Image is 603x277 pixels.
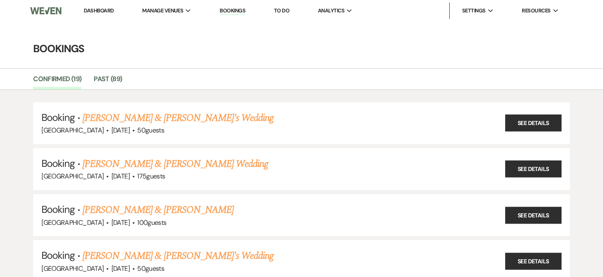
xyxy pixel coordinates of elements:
a: See Details [505,253,562,270]
span: Analytics [318,7,344,15]
a: Confirmed (19) [33,74,81,89]
span: [GEOGRAPHIC_DATA] [41,126,104,135]
a: [PERSON_NAME] & [PERSON_NAME]'s Wedding [82,248,274,263]
span: 175 guests [137,172,165,181]
a: See Details [505,115,562,132]
a: See Details [505,207,562,224]
span: Manage Venues [142,7,183,15]
span: [DATE] [111,172,130,181]
span: [GEOGRAPHIC_DATA] [41,264,104,273]
a: Dashboard [84,7,114,14]
h4: Bookings [3,41,600,56]
span: [GEOGRAPHIC_DATA] [41,172,104,181]
a: Bookings [220,7,245,15]
span: Resources [522,7,550,15]
span: 100 guests [137,218,166,227]
span: Booking [41,157,75,170]
a: Past (89) [94,74,122,89]
span: Booking [41,203,75,216]
span: 50 guests [137,264,164,273]
a: [PERSON_NAME] & [PERSON_NAME] Wedding [82,157,268,171]
span: Booking [41,249,75,262]
a: To Do [274,7,289,14]
a: See Details [505,161,562,178]
a: [PERSON_NAME] & [PERSON_NAME] [82,202,234,217]
span: [GEOGRAPHIC_DATA] [41,218,104,227]
span: 50 guests [137,126,164,135]
a: [PERSON_NAME] & [PERSON_NAME]'s Wedding [82,111,274,125]
span: [DATE] [111,264,130,273]
span: Booking [41,111,75,124]
img: Weven Logo [30,2,61,19]
span: [DATE] [111,126,130,135]
span: Settings [462,7,486,15]
span: [DATE] [111,218,130,227]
